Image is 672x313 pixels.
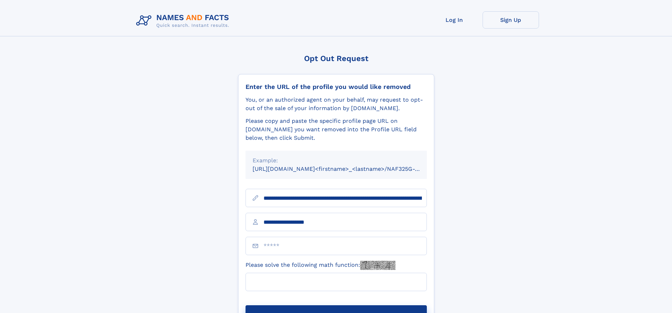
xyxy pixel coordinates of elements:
[426,11,483,29] a: Log In
[253,165,440,172] small: [URL][DOMAIN_NAME]<firstname>_<lastname>/NAF325G-xxxxxxxx
[246,117,427,142] div: Please copy and paste the specific profile page URL on [DOMAIN_NAME] you want removed into the Pr...
[246,261,395,270] label: Please solve the following math function:
[133,11,235,30] img: Logo Names and Facts
[483,11,539,29] a: Sign Up
[246,83,427,91] div: Enter the URL of the profile you would like removed
[253,156,420,165] div: Example:
[238,54,434,63] div: Opt Out Request
[246,96,427,113] div: You, or an authorized agent on your behalf, may request to opt-out of the sale of your informatio...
